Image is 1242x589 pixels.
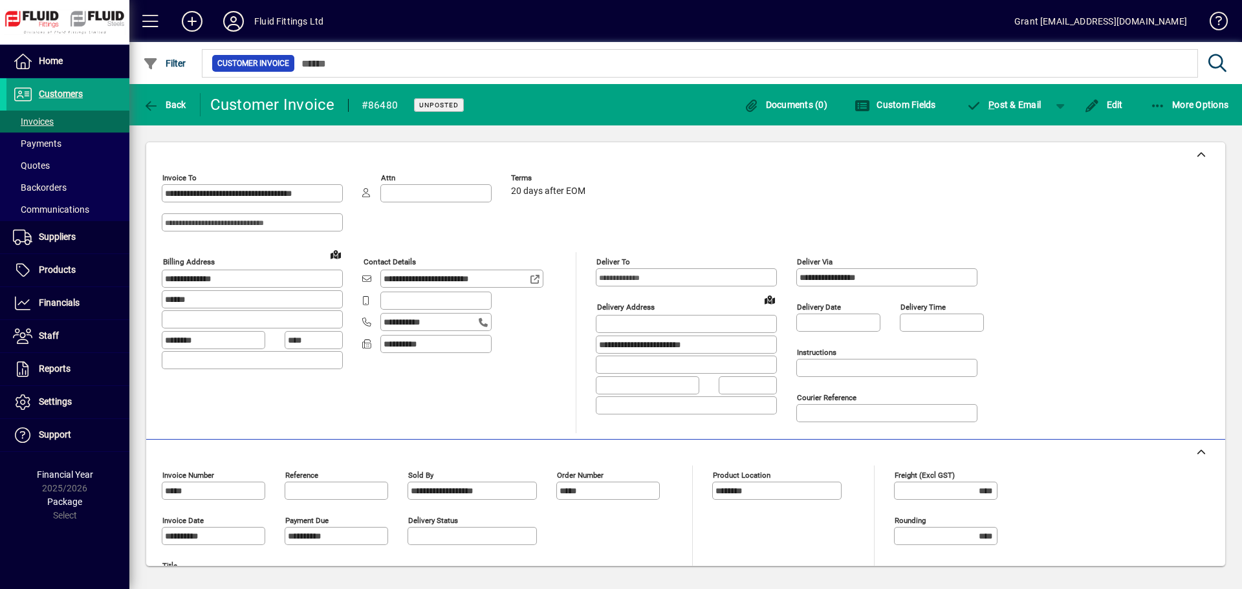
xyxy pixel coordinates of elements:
mat-label: Sold by [408,471,433,480]
span: Financial Year [37,469,93,480]
mat-label: Invoice To [162,173,197,182]
span: Package [47,497,82,507]
a: Support [6,419,129,451]
span: Communications [13,204,89,215]
span: Documents (0) [743,100,827,110]
a: View on map [759,289,780,310]
div: Fluid Fittings Ltd [254,11,323,32]
mat-label: Product location [713,471,770,480]
button: Documents (0) [740,93,831,116]
button: Edit [1081,93,1126,116]
mat-label: Title [162,561,177,570]
a: Quotes [6,155,129,177]
button: More Options [1147,93,1232,116]
a: Backorders [6,177,129,198]
span: Home [39,56,63,66]
a: Payments [6,133,129,155]
span: Customer Invoice [217,57,289,70]
mat-label: Freight (excl GST) [895,471,955,480]
button: Back [140,93,190,116]
span: Suppliers [39,231,76,242]
a: Settings [6,386,129,418]
mat-label: Reference [285,471,318,480]
span: 20 days after EOM [511,186,585,197]
div: #86480 [362,95,398,116]
mat-label: Deliver To [596,257,630,266]
a: Home [6,45,129,78]
span: Financials [39,297,80,308]
div: Grant [EMAIL_ADDRESS][DOMAIN_NAME] [1014,11,1187,32]
button: Post & Email [960,93,1048,116]
mat-label: Courier Reference [797,393,856,402]
button: Add [171,10,213,33]
a: Reports [6,353,129,385]
span: Unposted [419,101,459,109]
a: Communications [6,198,129,220]
span: Support [39,429,71,440]
mat-label: Delivery status [408,516,458,525]
mat-label: Deliver via [797,257,833,266]
mat-label: Payment due [285,516,329,525]
mat-label: Attn [381,173,395,182]
mat-label: Invoice date [162,516,204,525]
span: Payments [13,138,61,149]
span: Backorders [13,182,67,193]
span: Customers [39,89,83,99]
span: Invoices [13,116,54,127]
a: Staff [6,320,129,352]
span: Reports [39,363,71,374]
a: Financials [6,287,129,319]
span: More Options [1150,100,1229,110]
span: Back [143,100,186,110]
a: Invoices [6,111,129,133]
button: Custom Fields [851,93,939,116]
div: Customer Invoice [210,94,335,115]
app-page-header-button: Back [129,93,201,116]
span: Filter [143,58,186,69]
a: Knowledge Base [1200,3,1226,45]
span: Quotes [13,160,50,171]
mat-label: Rounding [895,516,926,525]
span: Settings [39,396,72,407]
span: P [988,100,994,110]
a: View on map [325,244,346,264]
mat-label: Instructions [797,348,836,357]
a: Products [6,254,129,286]
span: ost & Email [966,100,1041,110]
span: Custom Fields [855,100,936,110]
mat-label: Order number [557,471,604,480]
span: Edit [1084,100,1123,110]
mat-label: Delivery date [797,303,841,312]
a: Suppliers [6,221,129,253]
span: Terms [511,174,589,182]
span: Products [39,264,76,275]
mat-label: Delivery time [900,303,946,312]
button: Filter [140,52,190,75]
button: Profile [213,10,254,33]
span: Staff [39,330,59,341]
mat-label: Invoice number [162,471,214,480]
